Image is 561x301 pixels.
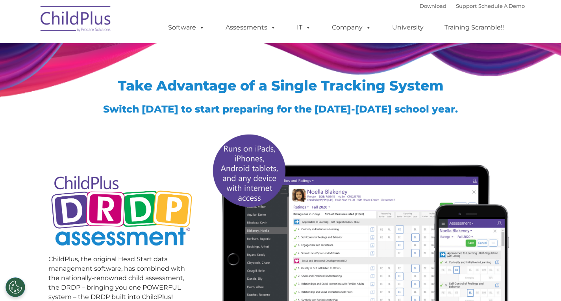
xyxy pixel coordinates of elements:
[478,3,525,9] a: Schedule A Demo
[324,20,379,35] a: Company
[289,20,319,35] a: IT
[48,167,195,257] img: Copyright - DRDP Logo
[103,103,458,115] span: Switch [DATE] to start preparing for the [DATE]-[DATE] school year.
[218,20,284,35] a: Assessments
[456,3,477,9] a: Support
[420,3,446,9] a: Download
[37,0,115,40] img: ChildPlus by Procare Solutions
[48,255,185,301] span: ChildPlus, the original Head Start data management software, has combined with the nationally-ren...
[160,20,213,35] a: Software
[6,277,25,297] button: Cookies Settings
[118,77,444,94] span: Take Advantage of a Single Tracking System
[437,20,512,35] a: Training Scramble!!
[420,3,525,9] font: |
[384,20,431,35] a: University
